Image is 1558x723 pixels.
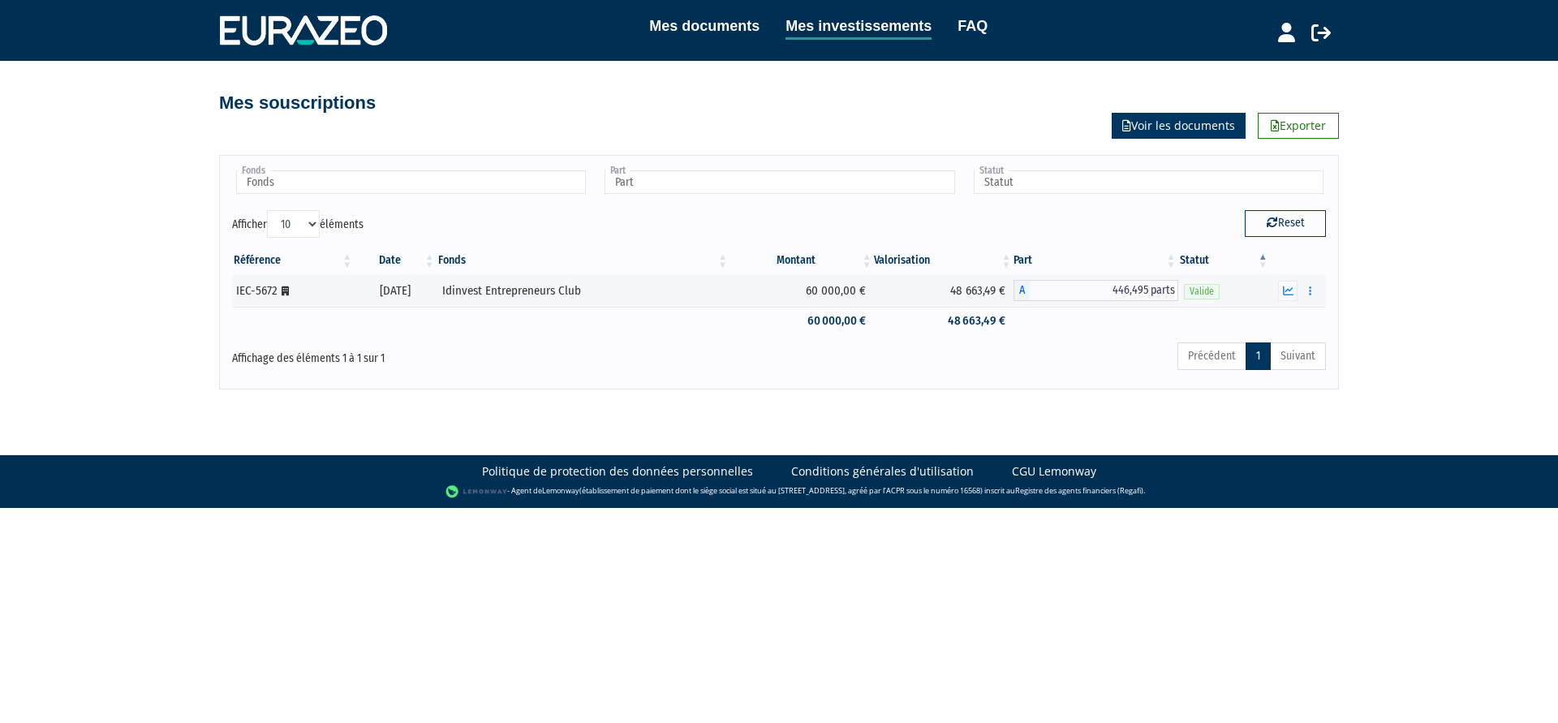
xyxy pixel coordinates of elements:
[1012,463,1096,480] a: CGU Lemonway
[1015,485,1143,496] a: Registre des agents financiers (Regafi)
[1014,247,1178,274] th: Part: activer pour trier la colonne par ordre croissant
[267,210,320,238] select: Afficheréléments
[220,15,387,45] img: 1732889491-logotype_eurazeo_blanc_rvb.png
[1030,280,1178,301] span: 446,495 parts
[1270,342,1326,370] a: Suivant
[542,485,579,496] a: Lemonway
[282,286,289,296] i: [Français] Personne morale
[445,484,508,500] img: logo-lemonway.png
[791,463,974,480] a: Conditions générales d'utilisation
[874,307,1014,335] td: 48 663,49 €
[442,282,724,299] div: Idinvest Entrepreneurs Club
[437,247,730,274] th: Fonds: activer pour trier la colonne par ordre croissant
[354,247,437,274] th: Date: activer pour trier la colonne par ordre croissant
[730,274,874,307] td: 60 000,00 €
[649,15,760,37] a: Mes documents
[232,341,674,367] div: Affichage des éléments 1 à 1 sur 1
[1258,113,1339,139] a: Exporter
[236,282,348,299] div: IEC-5672
[1245,210,1326,236] button: Reset
[1184,284,1220,299] span: Valide
[232,247,354,274] th: Référence : activer pour trier la colonne par ordre croissant
[1014,280,1178,301] div: A - Idinvest Entrepreneurs Club
[482,463,753,480] a: Politique de protection des données personnelles
[1014,280,1030,301] span: A
[874,247,1014,274] th: Valorisation: activer pour trier la colonne par ordre croissant
[1178,247,1270,274] th: Statut : activer pour trier la colonne par ordre d&eacute;croissant
[874,274,1014,307] td: 48 663,49 €
[1246,342,1271,370] a: 1
[785,15,932,40] a: Mes investissements
[359,282,431,299] div: [DATE]
[232,210,364,238] label: Afficher éléments
[1177,342,1246,370] a: Précédent
[730,307,874,335] td: 60 000,00 €
[730,247,874,274] th: Montant: activer pour trier la colonne par ordre croissant
[1112,113,1246,139] a: Voir les documents
[958,15,988,37] a: FAQ
[219,93,376,113] h4: Mes souscriptions
[16,484,1542,500] div: - Agent de (établissement de paiement dont le siège social est situé au [STREET_ADDRESS], agréé p...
